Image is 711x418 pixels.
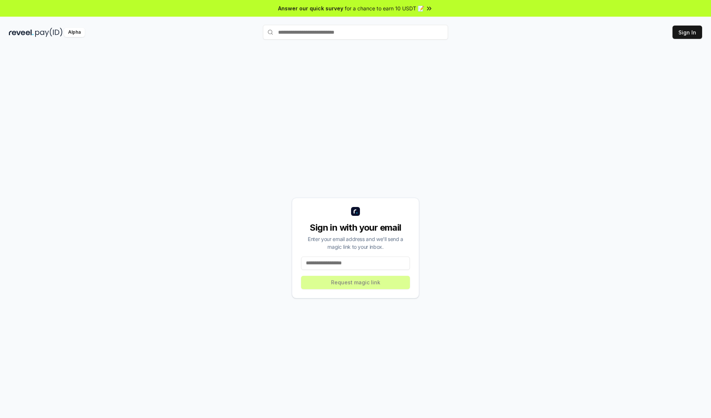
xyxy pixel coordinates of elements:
div: Sign in with your email [301,222,410,234]
img: logo_small [351,207,360,216]
div: Enter your email address and we’ll send a magic link to your inbox. [301,235,410,251]
span: for a chance to earn 10 USDT 📝 [345,4,424,12]
span: Answer our quick survey [278,4,343,12]
div: Alpha [64,28,85,37]
img: pay_id [35,28,63,37]
img: reveel_dark [9,28,34,37]
button: Sign In [672,26,702,39]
